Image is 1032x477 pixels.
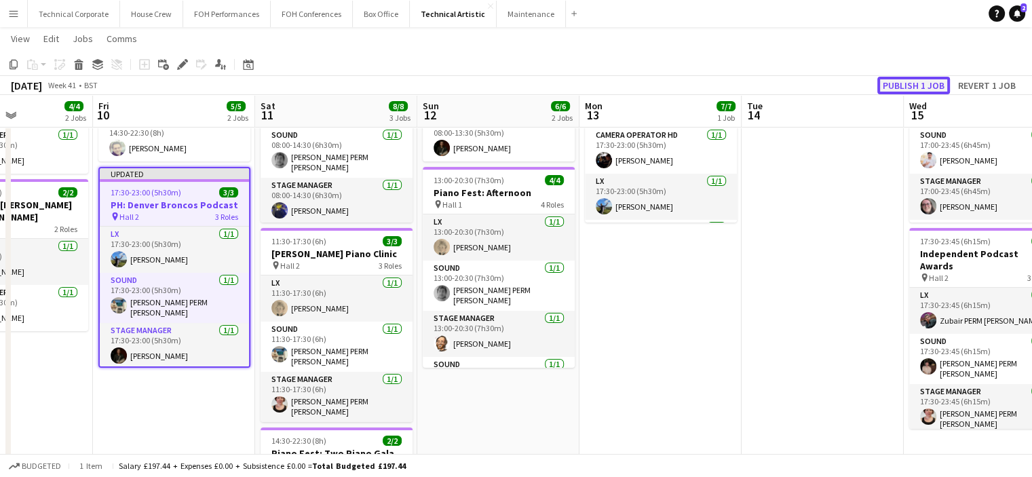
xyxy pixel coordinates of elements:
[75,461,107,471] span: 1 item
[215,212,238,222] span: 3 Roles
[717,113,735,123] div: 1 Job
[100,273,249,323] app-card-role: Sound1/117:30-23:00 (5h30m)[PERSON_NAME] PERM [PERSON_NAME]
[261,178,413,224] app-card-role: Stage Manager1/108:00-14:30 (6h30m)[PERSON_NAME]
[22,461,61,471] span: Budgeted
[259,107,275,123] span: 11
[423,357,575,403] app-card-role: Sound1/1
[84,80,98,90] div: BST
[423,167,575,368] app-job-card: 13:00-20:30 (7h30m)4/4Piano Fest: Afternoon Hall 14 RolesLX1/113:00-20:30 (7h30m)[PERSON_NAME]Sou...
[101,30,142,47] a: Comms
[100,227,249,273] app-card-role: LX1/117:30-23:00 (5h30m)[PERSON_NAME]
[120,1,183,27] button: House Crew
[410,1,497,27] button: Technical Artistic
[261,248,413,260] h3: [PERSON_NAME] Piano Clinic
[261,128,413,178] app-card-role: Sound1/108:00-14:30 (6h30m)[PERSON_NAME] PERM [PERSON_NAME]
[271,236,326,246] span: 11:30-17:30 (6h)
[261,322,413,372] app-card-role: Sound1/111:30-17:30 (6h)[PERSON_NAME] PERM [PERSON_NAME]
[261,228,413,422] app-job-card: 11:30-17:30 (6h)3/3[PERSON_NAME] Piano Clinic Hall 23 RolesLX1/111:30-17:30 (6h)[PERSON_NAME]Soun...
[920,236,991,246] span: 17:30-23:45 (6h15m)
[929,273,949,283] span: Hall 2
[383,436,402,446] span: 2/2
[877,77,950,94] button: Publish 1 job
[552,113,573,123] div: 2 Jobs
[100,323,249,369] app-card-role: Stage Manager1/117:30-23:00 (5h30m)[PERSON_NAME]
[11,33,30,45] span: View
[261,372,413,422] app-card-role: Stage Manager1/111:30-17:30 (6h)[PERSON_NAME] PERM [PERSON_NAME]
[64,101,83,111] span: 4/4
[227,101,246,111] span: 5/5
[96,107,109,123] span: 10
[541,199,564,210] span: 4 Roles
[119,461,406,471] div: Salary £197.44 + Expenses £0.00 + Subsistence £0.00 =
[38,30,64,47] a: Edit
[312,461,406,471] span: Total Budgeted £197.44
[58,187,77,197] span: 2/2
[28,1,120,27] button: Technical Corporate
[100,199,249,211] h3: PH: Denver Broncos Podcast
[423,115,575,161] app-card-role: Stage Manager1/108:00-13:30 (5h30m)[PERSON_NAME]
[953,77,1021,94] button: Revert 1 job
[98,115,250,161] app-card-role: Stage Manager1/114:30-22:30 (8h)[PERSON_NAME]
[219,187,238,197] span: 3/3
[423,100,439,112] span: Sun
[585,100,603,112] span: Mon
[271,1,353,27] button: FOH Conferences
[383,236,402,246] span: 3/3
[379,261,402,271] span: 3 Roles
[745,107,763,123] span: 14
[423,214,575,261] app-card-role: LX1/113:00-20:30 (7h30m)[PERSON_NAME]
[11,79,42,92] div: [DATE]
[585,128,737,174] app-card-role: Camera Operator HD1/117:30-23:00 (5h30m)[PERSON_NAME]
[100,168,249,179] div: Updated
[67,30,98,47] a: Jobs
[389,101,408,111] span: 8/8
[73,33,93,45] span: Jobs
[107,33,137,45] span: Comms
[183,1,271,27] button: FOH Performances
[98,100,109,112] span: Fri
[583,107,603,123] span: 13
[907,107,927,123] span: 15
[421,107,439,123] span: 12
[545,175,564,185] span: 4/4
[280,261,300,271] span: Hall 2
[434,175,504,185] span: 13:00-20:30 (7h30m)
[585,174,737,220] app-card-role: LX1/117:30-23:00 (5h30m)[PERSON_NAME]
[497,1,566,27] button: Maintenance
[909,100,927,112] span: Wed
[261,447,413,459] h3: Piano Fest: Two Piano Gala
[98,167,250,368] app-job-card: Updated17:30-23:00 (5h30m)3/3PH: Denver Broncos Podcast Hall 23 RolesLX1/117:30-23:00 (5h30m)[PER...
[5,30,35,47] a: View
[65,113,86,123] div: 2 Jobs
[551,101,570,111] span: 6/6
[423,261,575,311] app-card-role: Sound1/113:00-20:30 (7h30m)[PERSON_NAME] PERM [PERSON_NAME]
[261,100,275,112] span: Sat
[271,436,326,446] span: 14:30-22:30 (8h)
[111,187,181,197] span: 17:30-23:00 (5h30m)
[1020,3,1027,12] span: 2
[353,1,410,27] button: Box Office
[423,311,575,357] app-card-role: Stage Manager1/113:00-20:30 (7h30m)[PERSON_NAME]
[119,212,139,222] span: Hall 2
[45,80,79,90] span: Week 41
[43,33,59,45] span: Edit
[442,199,462,210] span: Hall 1
[747,100,763,112] span: Tue
[716,101,735,111] span: 7/7
[389,113,410,123] div: 3 Jobs
[7,459,63,474] button: Budgeted
[585,220,737,270] app-card-role: Recording Engineer HD1/1
[227,113,248,123] div: 2 Jobs
[423,187,575,199] h3: Piano Fest: Afternoon
[54,224,77,234] span: 2 Roles
[1009,5,1025,22] a: 2
[261,275,413,322] app-card-role: LX1/111:30-17:30 (6h)[PERSON_NAME]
